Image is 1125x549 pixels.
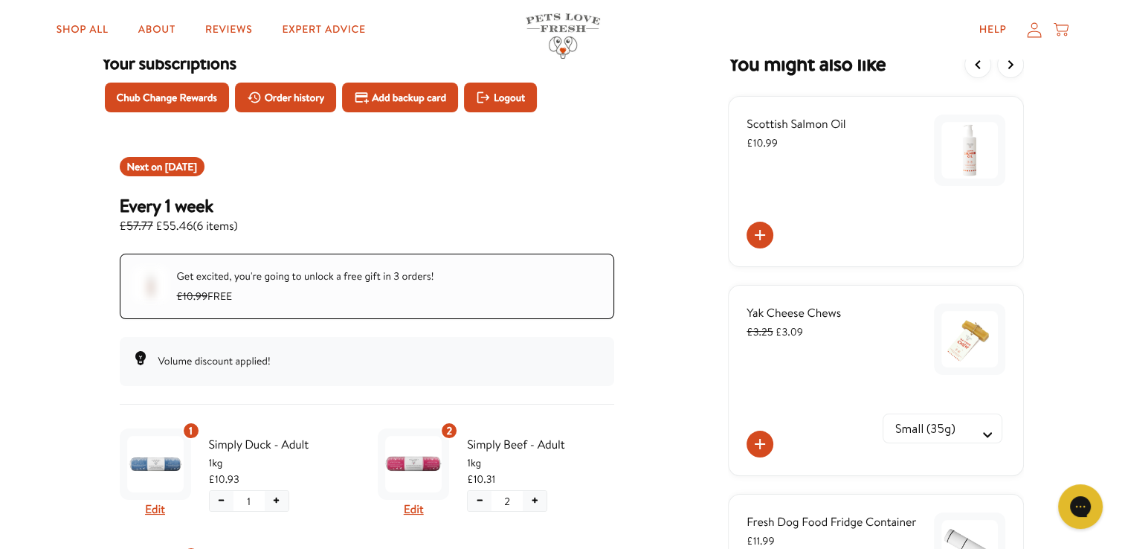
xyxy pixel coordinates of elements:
span: 1kg [467,455,614,471]
img: Yak Cheese Chews [941,311,998,367]
a: Reviews [193,15,264,45]
a: About [126,15,187,45]
span: Next on [127,159,197,174]
button: View previous items [964,51,991,78]
span: Aug 27, 2025 (Europe/London) [165,159,197,174]
span: Get excited, you're going to unlock a free gift in 3 orders! FREE [177,269,434,304]
span: 2 [504,493,510,510]
span: Order history [265,89,325,106]
img: Simply Beef - Adult [385,436,442,492]
span: 1 [189,423,193,439]
button: Decrease quantity [468,491,491,511]
span: Add backup card [372,89,446,106]
h2: You might also want to add a one time order to your subscription. [728,51,886,78]
span: Chub Change Rewards [117,89,217,106]
div: Subscription for 6 items with cost £55.46. Renews Every 1 week [120,194,614,236]
button: Logout [464,83,537,112]
span: Scottish Salmon Oil [747,116,845,132]
button: View more items [997,51,1024,78]
s: £10.99 [177,289,207,304]
div: Subscription product: Simply Beef - Adult [378,423,614,525]
img: Pets Love Fresh [526,13,600,59]
h3: Every 1 week [120,194,238,216]
span: Yak Cheese Chews [747,305,841,321]
span: £10.31 [467,471,495,487]
h3: Your subscriptions [102,51,632,74]
button: Order history [235,83,337,112]
button: Decrease quantity [210,491,233,511]
span: Simply Duck - Adult [209,435,356,455]
span: 1 [247,493,251,510]
span: £10.99 [747,135,777,150]
img: Scottish Salmon Oil [941,122,998,179]
button: Add backup card [342,83,458,112]
span: £3.09 [747,324,802,339]
div: Shipment 2025-08-27T13:11:57.568+00:00 [120,157,204,176]
a: Shop All [45,15,120,45]
div: 2 units of item: Simply Beef - Adult [440,422,458,440]
span: £55.46 ( 6 items ) [120,216,238,236]
span: Simply Beef - Adult [467,435,614,455]
span: £10.93 [209,471,239,487]
s: £3.25 [747,324,773,339]
a: Help [967,15,1019,45]
span: £11.99 [747,533,774,548]
button: Chub Change Rewards [105,83,229,112]
span: Volume discount applied! [158,353,271,368]
div: Subscription product: Simply Duck - Adult [120,423,356,525]
s: £57.77 [120,218,153,234]
img: Simply Duck - Adult [127,436,184,492]
button: Edit [404,500,424,519]
span: 1kg [209,455,356,471]
button: Increase quantity [523,491,547,511]
iframe: Gorgias live chat messenger [1051,479,1110,534]
span: 2 [446,423,452,439]
div: 1 units of item: Simply Duck - Adult [182,422,200,440]
span: Fresh Dog Food Fridge Container [747,514,916,530]
span: Logout [494,89,525,106]
a: Expert Advice [270,15,377,45]
button: Edit [145,500,165,519]
button: Increase quantity [265,491,288,511]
